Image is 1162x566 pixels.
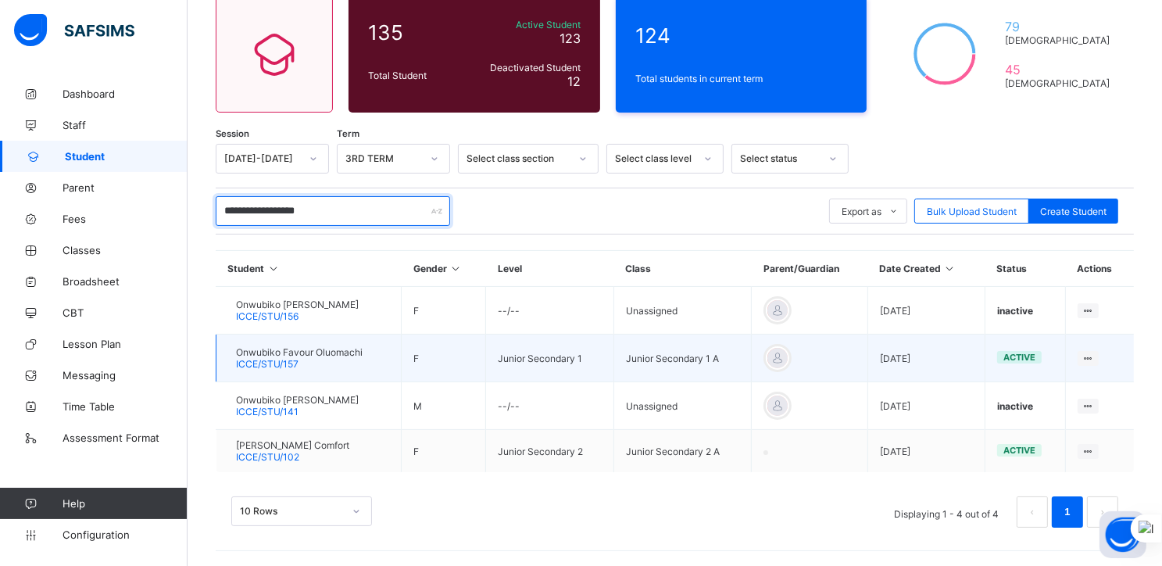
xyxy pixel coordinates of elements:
[613,287,751,335] td: Unassigned
[1060,502,1074,522] a: 1
[337,128,359,139] span: Term
[943,263,956,274] i: Sort in Ascending Order
[63,400,188,413] span: Time Table
[402,251,486,287] th: Gender
[236,358,299,370] span: ICCE/STU/157
[567,73,581,89] span: 12
[1005,34,1114,46] span: [DEMOGRAPHIC_DATA]
[14,14,134,47] img: safsims
[997,305,1033,317] span: inactive
[236,346,363,358] span: Onwubiko Favour Oluomachi
[63,432,188,444] span: Assessment Format
[236,394,359,406] span: Onwubiko [PERSON_NAME]
[560,30,581,46] span: 123
[613,335,751,382] td: Junior Secondary 1 A
[1003,352,1035,363] span: active
[216,251,402,287] th: Student
[486,430,614,473] td: Junior Secondary 2
[635,73,848,84] span: Total students in current term
[471,19,581,30] span: Active Student
[882,496,1010,528] li: Displaying 1 - 4 out of 4
[402,335,486,382] td: F
[63,119,188,131] span: Staff
[867,287,985,335] td: [DATE]
[63,528,187,541] span: Configuration
[402,382,486,430] td: M
[1087,496,1118,528] li: 下一页
[368,20,463,45] span: 135
[867,382,985,430] td: [DATE]
[1052,496,1083,528] li: 1
[467,153,570,165] div: Select class section
[613,430,751,473] td: Junior Secondary 2 A
[63,213,188,225] span: Fees
[842,206,881,217] span: Export as
[1065,251,1134,287] th: Actions
[63,244,188,256] span: Classes
[65,150,188,163] span: Student
[867,251,985,287] th: Date Created
[985,251,1066,287] th: Status
[752,251,867,287] th: Parent/Guardian
[63,497,187,510] span: Help
[486,335,614,382] td: Junior Secondary 1
[63,88,188,100] span: Dashboard
[402,287,486,335] td: F
[236,310,299,322] span: ICCE/STU/156
[236,406,299,417] span: ICCE/STU/141
[240,506,343,518] div: 10 Rows
[486,382,614,430] td: --/--
[997,400,1033,412] span: inactive
[1087,496,1118,528] button: next page
[364,66,467,85] div: Total Student
[1003,445,1035,456] span: active
[927,206,1017,217] span: Bulk Upload Student
[740,153,820,165] div: Select status
[63,275,188,288] span: Broadsheet
[63,181,188,194] span: Parent
[1099,511,1146,558] button: Open asap
[267,263,281,274] i: Sort in Ascending Order
[613,251,751,287] th: Class
[236,439,349,451] span: [PERSON_NAME] Comfort
[635,23,848,48] span: 124
[345,153,421,165] div: 3RD TERM
[486,287,614,335] td: --/--
[236,299,359,310] span: Onwubiko [PERSON_NAME]
[471,62,581,73] span: Deactivated Student
[63,369,188,382] span: Messaging
[402,430,486,473] td: F
[1040,206,1107,217] span: Create Student
[224,153,300,165] div: [DATE]-[DATE]
[63,338,188,350] span: Lesson Plan
[1017,496,1048,528] button: prev page
[613,382,751,430] td: Unassigned
[63,306,188,319] span: CBT
[1005,19,1114,34] span: 79
[236,451,299,463] span: ICCE/STU/102
[615,153,695,165] div: Select class level
[867,335,985,382] td: [DATE]
[216,128,249,139] span: Session
[486,251,614,287] th: Level
[867,430,985,473] td: [DATE]
[1005,62,1114,77] span: 45
[1017,496,1048,528] li: 上一页
[1005,77,1114,89] span: [DEMOGRAPHIC_DATA]
[449,263,463,274] i: Sort in Ascending Order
